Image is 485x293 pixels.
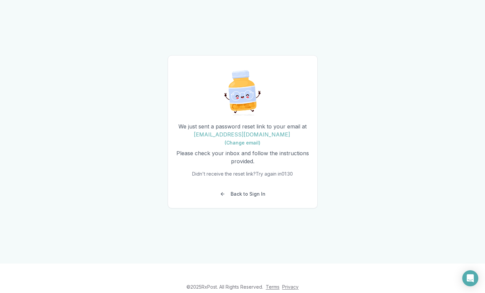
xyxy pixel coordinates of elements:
div: Didn't receive the reset link? [192,168,293,183]
img: Excited Pill Bottle [219,69,267,117]
span: [EMAIL_ADDRESS][DOMAIN_NAME] [194,131,290,138]
a: Terms [266,284,279,290]
p: We just sent a password reset link to your email at [176,122,309,146]
span: Try again in 01:30 [256,171,293,177]
a: (Change email) [225,139,260,146]
button: Back to Sign In [216,188,269,200]
div: Open Intercom Messenger [462,270,478,286]
p: Please check your inbox and follow the instructions provided. [176,149,309,165]
a: Privacy [282,284,299,290]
